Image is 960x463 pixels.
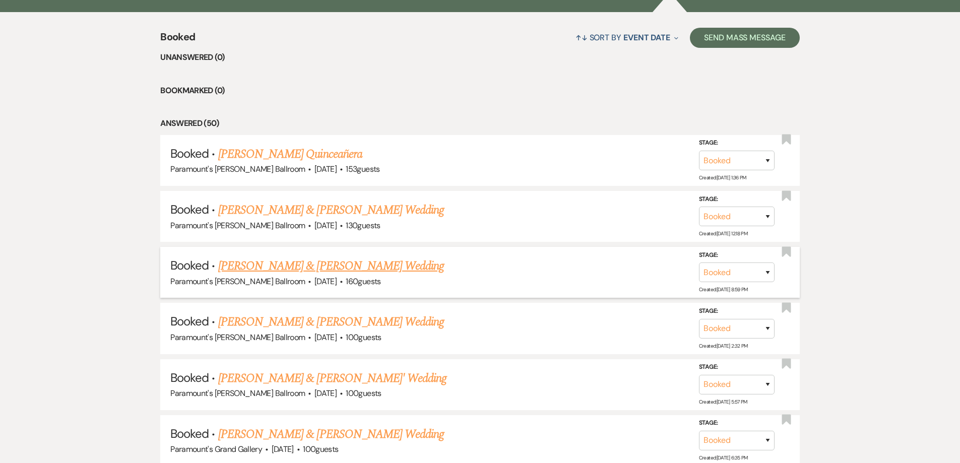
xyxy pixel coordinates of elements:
[314,388,337,399] span: [DATE]
[699,138,775,149] label: Stage:
[170,276,305,287] span: Paramount's [PERSON_NAME] Ballroom
[623,32,670,43] span: Event Date
[170,332,305,343] span: Paramount's [PERSON_NAME] Ballroom
[699,306,775,317] label: Stage:
[218,257,444,275] a: [PERSON_NAME] & [PERSON_NAME] Wedding
[346,388,381,399] span: 100 guests
[699,250,775,261] label: Stage:
[314,164,337,174] span: [DATE]
[314,332,337,343] span: [DATE]
[218,425,444,443] a: [PERSON_NAME] & [PERSON_NAME] Wedding
[346,164,379,174] span: 153 guests
[218,313,444,331] a: [PERSON_NAME] & [PERSON_NAME] Wedding
[170,370,209,385] span: Booked
[699,286,748,293] span: Created: [DATE] 8:59 PM
[170,313,209,329] span: Booked
[346,220,380,231] span: 130 guests
[346,332,381,343] span: 100 guests
[218,145,362,163] a: [PERSON_NAME] Quinceañera
[699,418,775,429] label: Stage:
[160,29,195,51] span: Booked
[314,220,337,231] span: [DATE]
[160,84,800,97] li: Bookmarked (0)
[346,276,380,287] span: 160 guests
[160,117,800,130] li: Answered (50)
[170,444,262,454] span: Paramount's Grand Gallery
[699,230,747,237] span: Created: [DATE] 12:18 PM
[272,444,294,454] span: [DATE]
[690,28,800,48] button: Send Mass Message
[218,201,444,219] a: [PERSON_NAME] & [PERSON_NAME] Wedding
[170,202,209,217] span: Booked
[699,362,775,373] label: Stage:
[170,257,209,273] span: Booked
[699,399,747,405] span: Created: [DATE] 5:57 PM
[160,51,800,64] li: Unanswered (0)
[170,146,209,161] span: Booked
[170,220,305,231] span: Paramount's [PERSON_NAME] Ballroom
[170,388,305,399] span: Paramount's [PERSON_NAME] Ballroom
[218,369,447,387] a: [PERSON_NAME] & [PERSON_NAME]' Wedding
[314,276,337,287] span: [DATE]
[571,24,682,51] button: Sort By Event Date
[170,164,305,174] span: Paramount's [PERSON_NAME] Ballroom
[575,32,588,43] span: ↑↓
[699,454,748,461] span: Created: [DATE] 6:35 PM
[699,174,746,181] span: Created: [DATE] 1:36 PM
[699,194,775,205] label: Stage:
[303,444,338,454] span: 100 guests
[170,426,209,441] span: Booked
[699,343,748,349] span: Created: [DATE] 2:32 PM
